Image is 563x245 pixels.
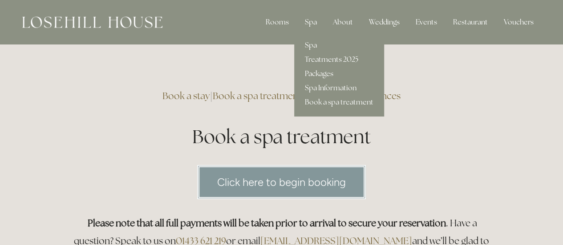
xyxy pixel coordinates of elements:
[69,87,494,105] h3: | |
[497,13,541,31] a: Vouchers
[69,124,494,150] h1: Book a spa treatment
[22,16,162,28] img: Losehill House
[326,13,360,31] div: About
[213,90,301,102] a: Book a spa treatment
[259,13,296,31] div: Rooms
[298,13,324,31] div: Spa
[197,165,366,199] a: Click here to begin booking
[162,90,210,102] a: Book a stay
[294,95,384,109] a: Book a spa treatment
[294,81,384,95] a: Spa Information
[88,217,446,229] strong: Please note that all full payments will be taken prior to arrival to secure your reservation
[294,38,384,52] a: Spa
[446,13,495,31] div: Restaurant
[409,13,444,31] div: Events
[294,52,384,67] a: Treatments 2025
[294,67,384,81] a: Packages
[362,13,407,31] div: Weddings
